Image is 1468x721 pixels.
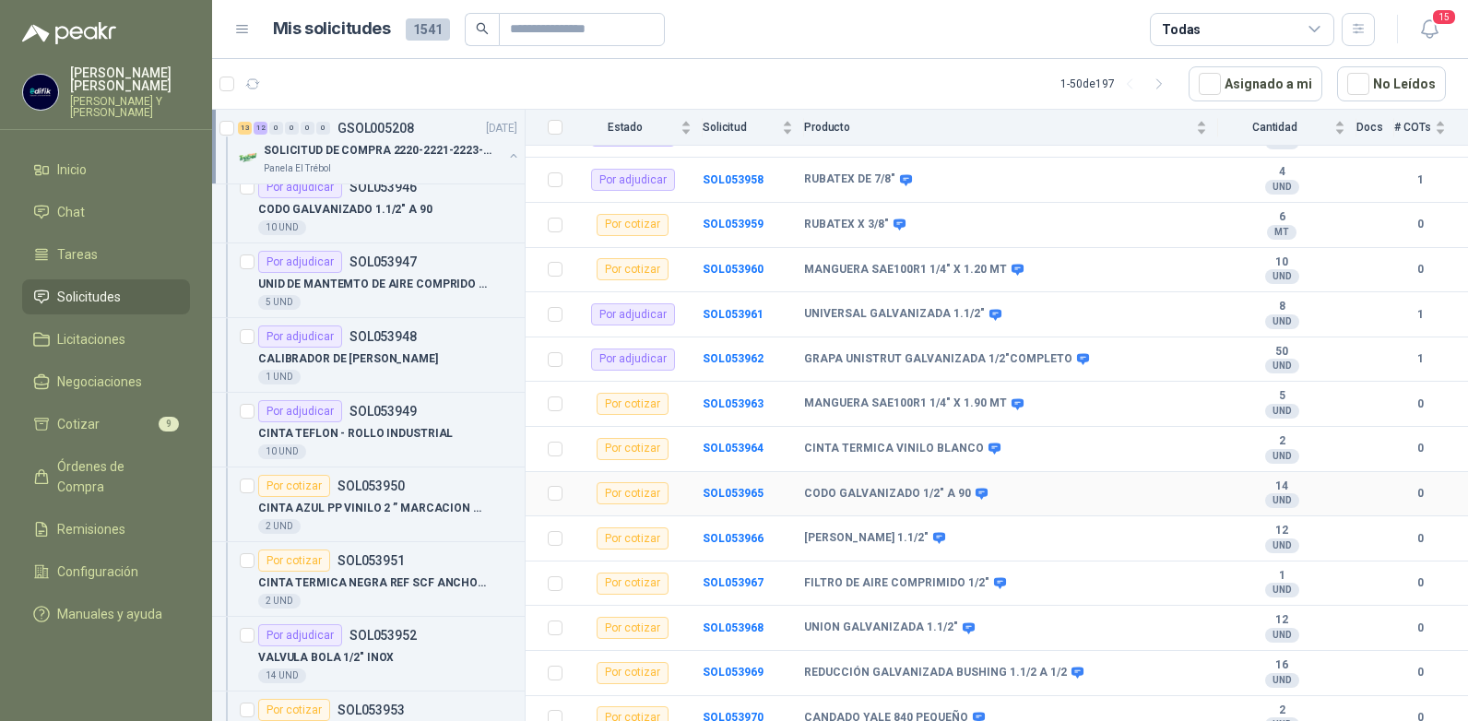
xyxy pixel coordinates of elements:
b: SOL053959 [703,218,764,230]
th: Cantidad [1218,110,1356,146]
span: Licitaciones [57,329,125,349]
a: SOL053966 [703,532,764,545]
div: Todas [1162,19,1201,40]
button: 15 [1413,13,1446,46]
p: SOL053947 [349,255,417,268]
a: SOL053967 [703,576,764,589]
div: UND [1265,359,1299,373]
div: Por adjudicar [258,176,342,198]
b: 10 [1218,255,1345,270]
b: SOL053965 [703,487,764,500]
b: 0 [1394,664,1446,681]
b: 1 [1394,306,1446,324]
div: UND [1265,269,1299,284]
th: Docs [1356,110,1394,146]
div: 0 [269,122,283,135]
b: 14 [1218,479,1345,494]
span: search [476,22,489,35]
b: RUBATEX DE 7/8" [804,172,895,187]
b: 16 [1218,658,1345,673]
div: UND [1265,583,1299,597]
p: SOL053950 [337,479,405,492]
div: 0 [285,122,299,135]
b: [PERSON_NAME] 1.1/2" [804,531,929,546]
a: Órdenes de Compra [22,449,190,504]
p: CINTA TERMICA NEGRA REF SCF ANCHO 50 MM [258,574,488,592]
div: Por adjudicar [591,349,675,371]
p: CODO GALVANIZADO 1.1/2" A 90 [258,201,432,219]
b: SOL053960 [703,263,764,276]
b: 0 [1394,261,1446,278]
div: 10 UND [258,444,306,459]
b: 12 [1218,524,1345,538]
span: Manuales y ayuda [57,604,162,624]
th: Producto [804,110,1218,146]
a: Chat [22,195,190,230]
a: SOL053969 [703,666,764,679]
b: 0 [1394,574,1446,592]
b: MANGUERA SAE100R1 1/4" X 1.90 MT [804,396,1007,411]
b: 12 [1218,613,1345,628]
b: 0 [1394,530,1446,548]
div: Por cotizar [597,393,669,415]
b: REDUCCIÓN GALVANIZADA BUSHING 1.1/2 A 1/2 [804,666,1067,680]
a: Por adjudicarSOL053947UNID DE MANTEMTO DE AIRE COMPRIDO 1/2 STD 150 PSI(FILTRO LUBRIC Y REGULA)5 UND [212,243,525,318]
div: Por cotizar [258,475,330,497]
a: SOL053968 [703,621,764,634]
div: Por cotizar [597,527,669,550]
a: Por adjudicarSOL053948CALIBRADOR DE [PERSON_NAME]1 UND [212,318,525,393]
b: 4 [1218,165,1345,180]
span: 15 [1431,8,1457,26]
a: Configuración [22,554,190,589]
div: Por cotizar [597,573,669,595]
b: 1 [1394,171,1446,189]
div: UND [1265,628,1299,643]
b: 0 [1394,440,1446,457]
a: SOL053964 [703,442,764,455]
b: CODO GALVANIZADO 1/2" A 90 [804,487,971,502]
b: SOL053963 [703,397,764,410]
button: Asignado a mi [1189,66,1322,101]
b: UNIVERSAL GALVANIZADA 1.1/2" [804,307,985,322]
div: Por adjudicar [591,303,675,325]
span: Cantidad [1218,121,1331,134]
span: # COTs [1394,121,1431,134]
b: 0 [1394,216,1446,233]
img: Company Logo [238,147,260,169]
div: UND [1265,404,1299,419]
a: Por adjudicarSOL053952VALVULA BOLA 1/2" INOX14 UND [212,617,525,691]
div: MT [1267,225,1296,240]
div: UND [1265,449,1299,464]
div: 14 UND [258,668,306,683]
img: Logo peakr [22,22,116,44]
a: Licitaciones [22,322,190,357]
a: SOL053961 [703,308,764,321]
h1: Mis solicitudes [273,16,391,42]
a: SOL053958 [703,173,764,186]
p: [DATE] [486,120,517,137]
a: Por cotizarSOL053951CINTA TERMICA NEGRA REF SCF ANCHO 50 MM2 UND [212,542,525,617]
span: Inicio [57,160,87,180]
p: SOL053946 [349,181,417,194]
p: Panela El Trébol [264,161,331,176]
span: Solicitud [703,121,778,134]
span: Solicitudes [57,287,121,307]
b: 50 [1218,345,1345,360]
div: 12 [254,122,267,135]
p: SOL053951 [337,554,405,567]
div: 1 - 50 de 197 [1060,69,1174,99]
div: Por cotizar [597,258,669,280]
a: SOL053962 [703,352,764,365]
div: UND [1265,538,1299,553]
div: 2 UND [258,594,301,609]
th: Estado [574,110,703,146]
p: [PERSON_NAME] Y [PERSON_NAME] [70,96,190,118]
b: 0 [1394,396,1446,413]
p: CINTA TEFLON - ROLLO INDUSTRIAL [258,425,453,443]
div: Por adjudicar [258,624,342,646]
